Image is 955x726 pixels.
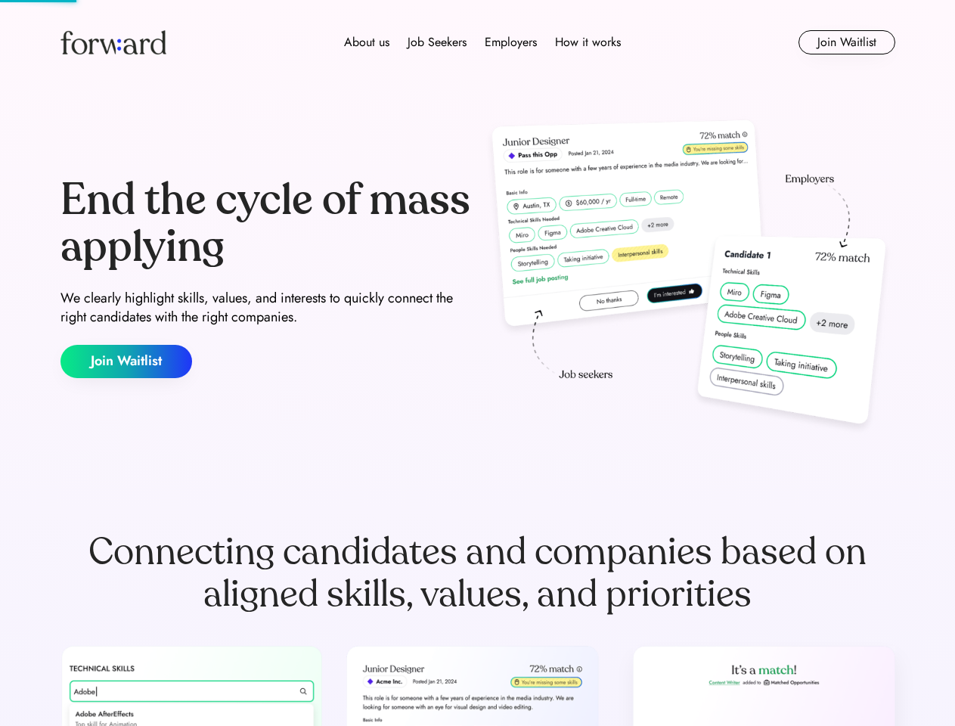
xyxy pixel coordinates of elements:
div: About us [344,33,389,51]
img: Forward logo [60,30,166,54]
button: Join Waitlist [798,30,895,54]
img: hero-image.png [484,115,895,440]
div: Job Seekers [408,33,467,51]
button: Join Waitlist [60,345,192,378]
div: Connecting candidates and companies based on aligned skills, values, and priorities [60,531,895,616]
div: Employers [485,33,537,51]
div: How it works [555,33,621,51]
div: We clearly highlight skills, values, and interests to quickly connect the right candidates with t... [60,289,472,327]
div: End the cycle of mass applying [60,177,472,270]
